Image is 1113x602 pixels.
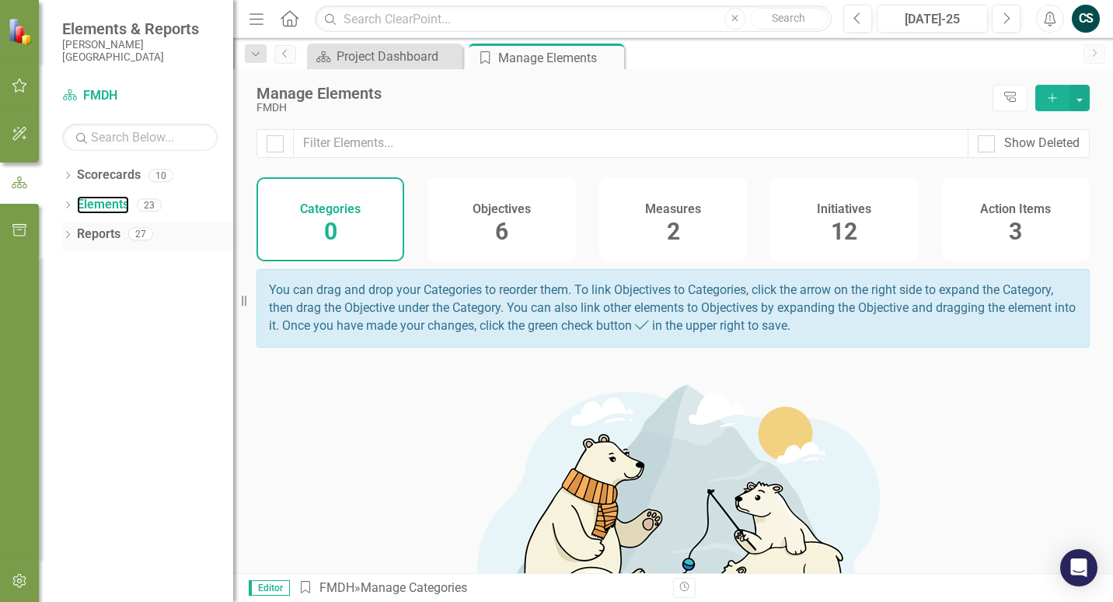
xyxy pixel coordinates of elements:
a: Scorecards [77,166,141,184]
div: 27 [128,228,153,241]
button: [DATE]-25 [877,5,988,33]
div: » Manage Categories [298,579,661,597]
span: 12 [831,218,857,245]
div: [DATE]-25 [882,10,982,29]
input: Filter Elements... [293,129,968,158]
span: 6 [495,218,508,245]
div: Project Dashboard [337,47,459,66]
div: 10 [148,169,173,182]
span: 0 [324,218,337,245]
div: Open Intercom Messenger [1060,549,1097,586]
a: FMDH [319,580,354,595]
div: You can drag and drop your Categories to reorder them. To link Objectives to Categories, click th... [256,269,1090,348]
a: FMDH [62,87,218,105]
div: 23 [137,198,162,212]
div: Show Deleted [1004,135,1080,152]
div: FMDH [256,102,985,114]
div: Manage Elements [498,48,620,68]
h4: Categories [300,202,361,216]
h4: Measures [645,202,701,216]
span: 2 [667,218,680,245]
h4: Initiatives [817,202,871,216]
a: Elements [77,196,129,214]
span: 3 [1009,218,1022,245]
h4: Objectives [473,202,531,216]
a: Reports [77,226,120,243]
button: CS [1072,5,1100,33]
img: ClearPoint Strategy [8,18,35,45]
div: Manage Elements [256,85,985,102]
button: Search [750,8,828,30]
span: Elements & Reports [62,19,218,38]
input: Search ClearPoint... [315,5,832,33]
small: [PERSON_NAME][GEOGRAPHIC_DATA] [62,38,218,64]
span: Editor [249,580,290,596]
h4: Action Items [980,202,1051,216]
input: Search Below... [62,124,218,151]
span: Search [772,12,805,24]
a: Project Dashboard [311,47,459,66]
